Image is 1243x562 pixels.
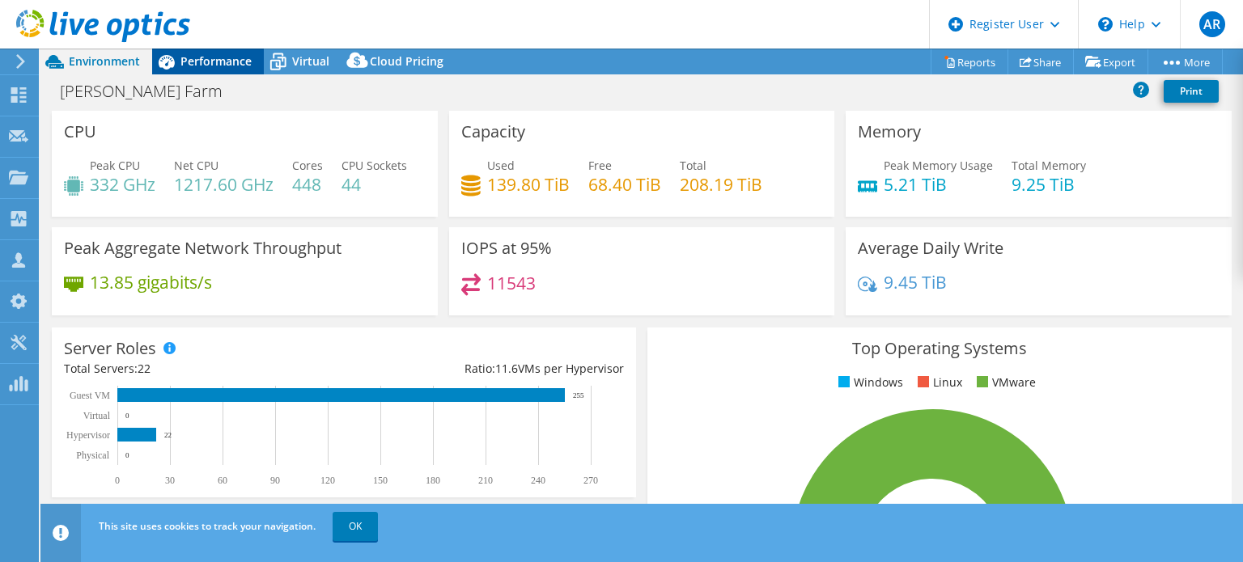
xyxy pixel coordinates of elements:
span: Cloud Pricing [370,53,443,69]
h4: 5.21 TiB [884,175,993,193]
text: 60 [218,475,227,486]
a: Reports [931,49,1008,74]
div: Ratio: VMs per Hypervisor [344,360,624,378]
span: 11.6 [495,361,518,376]
text: Physical [76,450,109,461]
text: 180 [426,475,440,486]
h1: [PERSON_NAME] Farm [53,82,248,100]
span: Total Memory [1012,158,1086,173]
li: VMware [973,374,1036,391]
li: Linux [914,374,962,391]
h4: 208.19 TiB [680,175,762,193]
text: 255 [573,391,584,399]
h4: 448 [292,175,323,193]
a: OK [333,512,378,541]
text: 0 [125,412,129,420]
text: Hypervisor [66,429,110,441]
h4: 332 GHz [90,175,155,193]
span: Net CPU [174,158,218,173]
h3: Memory [858,123,921,141]
text: 0 [125,451,129,459]
span: This site uses cookies to track your navigation. [99,519,316,533]
svg: \n [1098,17,1113,32]
span: Virtual [292,53,329,69]
span: Environment [69,53,140,69]
div: Total Servers: [64,360,344,378]
h4: 68.40 TiB [588,175,661,193]
h4: 11543 [487,274,536,292]
h3: Server Roles [64,340,156,357]
span: Performance [180,53,252,69]
text: Virtual [83,410,111,421]
text: 240 [531,475,545,486]
a: Export [1073,49,1148,74]
h3: Top Operating Systems [660,340,1220,357]
h4: 1217.60 GHz [174,175,274,193]
span: Used [487,158,515,173]
text: 30 [165,475,175,486]
span: Peak CPU [90,158,140,173]
h4: 9.25 TiB [1012,175,1086,193]
text: 270 [583,475,598,486]
h4: 44 [342,175,407,193]
text: 150 [373,475,388,486]
text: 210 [478,475,493,486]
h4: 9.45 TiB [884,273,947,291]
text: 0 [115,475,120,486]
h3: IOPS at 95% [461,239,552,257]
span: Peak Memory Usage [884,158,993,173]
span: 22 [138,361,151,376]
li: Windows [834,374,903,391]
h4: 139.80 TiB [487,175,570,193]
span: Free [588,158,612,173]
h3: CPU [64,123,96,141]
text: 120 [320,475,335,486]
text: 90 [270,475,280,486]
h3: Peak Aggregate Network Throughput [64,239,342,257]
span: Total [680,158,706,173]
span: Cores [292,158,323,173]
a: Share [1008,49,1074,74]
text: 22 [164,431,172,439]
h3: Average Daily Write [858,239,1003,257]
text: Guest VM [70,390,110,401]
a: Print [1164,80,1219,103]
span: AR [1199,11,1225,37]
span: CPU Sockets [342,158,407,173]
h3: Capacity [461,123,525,141]
h4: 13.85 gigabits/s [90,273,212,291]
a: More [1148,49,1223,74]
